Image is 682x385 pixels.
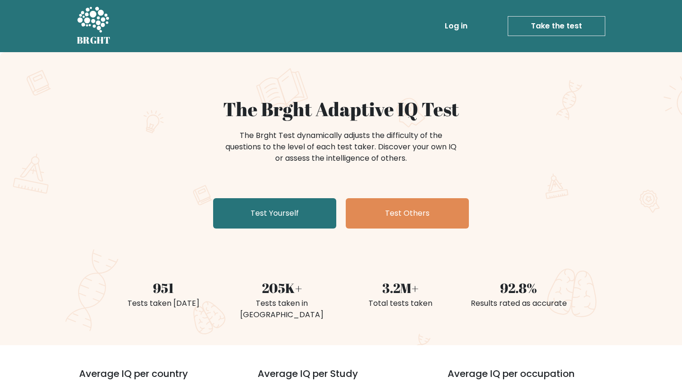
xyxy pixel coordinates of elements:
div: Total tests taken [347,298,454,309]
a: Take the test [508,16,605,36]
a: BRGHT [77,4,111,48]
div: 92.8% [465,278,572,298]
div: The Brght Test dynamically adjusts the difficulty of the questions to the level of each test take... [223,130,459,164]
h5: BRGHT [77,35,111,46]
div: Tests taken in [GEOGRAPHIC_DATA] [228,298,335,321]
div: Results rated as accurate [465,298,572,309]
a: Test Others [346,198,469,229]
a: Log in [441,17,471,36]
div: Tests taken [DATE] [110,298,217,309]
div: 951 [110,278,217,298]
div: 205K+ [228,278,335,298]
h1: The Brght Adaptive IQ Test [110,98,572,120]
a: Test Yourself [213,198,336,229]
div: 3.2M+ [347,278,454,298]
